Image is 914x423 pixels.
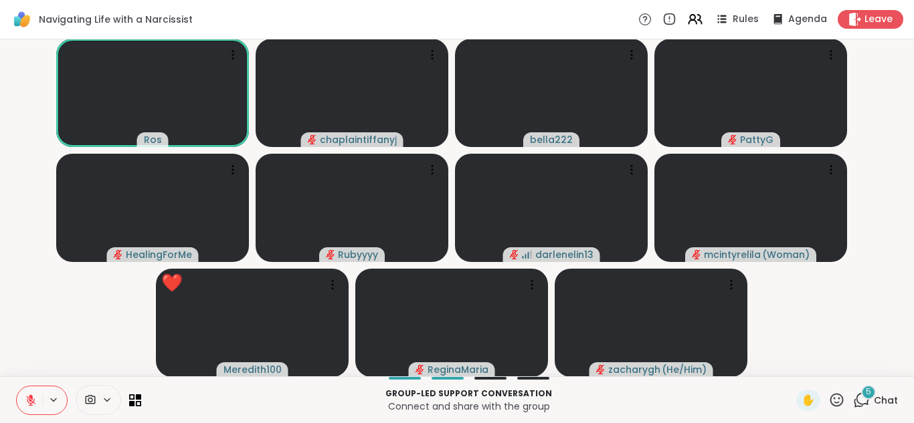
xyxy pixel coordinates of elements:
span: audio-muted [326,250,335,259]
span: darlenelin13 [535,248,593,261]
span: Agenda [788,13,827,26]
span: Rubyyyy [338,248,378,261]
p: Group-led support conversation [149,388,788,400]
span: audio-muted [596,365,606,374]
span: 5 [866,386,871,398]
span: audio-muted [308,135,317,144]
img: ShareWell Logomark [11,8,33,31]
span: audio-muted [728,135,737,144]
span: ( He/Him ) [662,363,707,376]
span: ( Woman ) [762,248,810,261]
span: Navigating Life with a Narcissist [39,13,193,26]
span: Leave [864,13,893,26]
span: Rules [733,13,759,26]
span: mcintyrelila [704,248,761,261]
span: bella222 [530,133,573,146]
span: chaplaintiffanyj [320,133,397,146]
span: audio-muted [692,250,701,259]
p: Connect and share with the group [149,400,788,413]
span: zacharygh [608,363,660,376]
span: ReginaMaria [428,363,488,376]
span: audio-muted [510,250,519,259]
span: HealingForMe [126,248,192,261]
span: ✋ [802,392,815,408]
span: Chat [874,394,898,407]
span: audio-muted [416,365,425,374]
span: audio-muted [114,250,123,259]
div: ❤️ [161,270,183,296]
span: Ros [144,133,162,146]
span: Meredith100 [223,363,282,376]
span: PattyG [740,133,773,146]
